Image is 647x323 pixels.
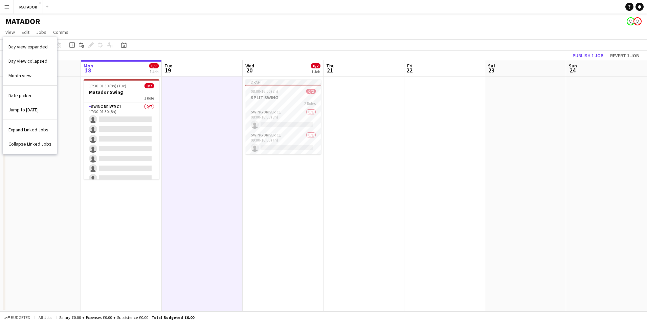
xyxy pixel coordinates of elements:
[144,95,154,101] span: 1 Role
[3,40,57,54] a: Day view expanded
[3,68,57,83] a: Month view
[245,108,321,131] app-card-role: Swing Driver C10/108:00-16:00 (8h)
[304,101,316,106] span: 2 Roles
[627,17,635,25] app-user-avatar: Natalia Cazacenco
[8,107,39,113] span: Jump to [DATE]
[36,29,46,35] span: Jobs
[607,51,642,60] button: Revert 1 job
[326,63,335,69] span: Thu
[569,63,577,69] span: Sun
[8,141,51,147] span: Collapse Linked Jobs
[245,79,321,154] app-job-card: Draft08:00-16:00 (8h)0/2SPLIT SWING2 RolesSwing Driver C10/108:00-16:00 (8h) Swing Driver C10/109...
[568,66,577,74] span: 24
[3,137,57,151] a: Collapse Linked Jobs
[487,66,495,74] span: 23
[3,314,31,321] button: Budgeted
[3,88,57,103] a: Date picker
[251,89,278,94] span: 08:00-16:00 (8h)
[244,66,254,74] span: 20
[164,63,172,69] span: Tue
[8,92,32,99] span: Date picker
[633,17,642,25] app-user-avatar: bradley wheatley
[37,315,53,320] span: All jobs
[34,28,49,37] a: Jobs
[570,51,606,60] button: Publish 1 job
[407,63,412,69] span: Fri
[406,66,412,74] span: 22
[14,0,43,14] button: MATADOR
[89,83,126,88] span: 17:30-01:30 (8h) (Tue)
[8,127,48,133] span: Expand Linked Jobs
[84,63,93,69] span: Mon
[306,89,316,94] span: 0/2
[53,29,68,35] span: Comms
[152,315,194,320] span: Total Budgeted £0.00
[488,63,495,69] span: Sat
[325,66,335,74] span: 21
[150,69,158,74] div: 1 Job
[149,63,159,68] span: 0/7
[3,54,57,68] a: Day view collapsed
[245,94,321,101] h3: SPLIT SWING
[5,16,40,26] h1: MATADOR
[245,63,254,69] span: Wed
[144,83,154,88] span: 0/7
[84,79,159,179] app-job-card: 17:30-01:30 (8h) (Tue)0/7Matador Swing1 RoleSwing Driver C10/717:30-01:30 (8h)
[311,63,320,68] span: 0/2
[5,29,15,35] span: View
[11,315,30,320] span: Budgeted
[50,28,71,37] a: Comms
[8,44,48,50] span: Day view expanded
[163,66,172,74] span: 19
[2,66,11,74] span: 17
[245,79,321,85] div: Draft
[8,58,47,64] span: Day view collapsed
[3,123,57,137] a: Expand Linked Jobs
[245,131,321,154] app-card-role: Swing Driver C10/109:00-16:00 (7h)
[59,315,194,320] div: Salary £0.00 + Expenses £0.00 + Subsistence £0.00 =
[3,103,57,117] a: Jump to today
[19,28,32,37] a: Edit
[84,89,159,95] h3: Matador Swing
[84,103,159,185] app-card-role: Swing Driver C10/717:30-01:30 (8h)
[311,69,320,74] div: 1 Job
[8,72,31,79] span: Month view
[3,28,18,37] a: View
[22,29,29,35] span: Edit
[83,66,93,74] span: 18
